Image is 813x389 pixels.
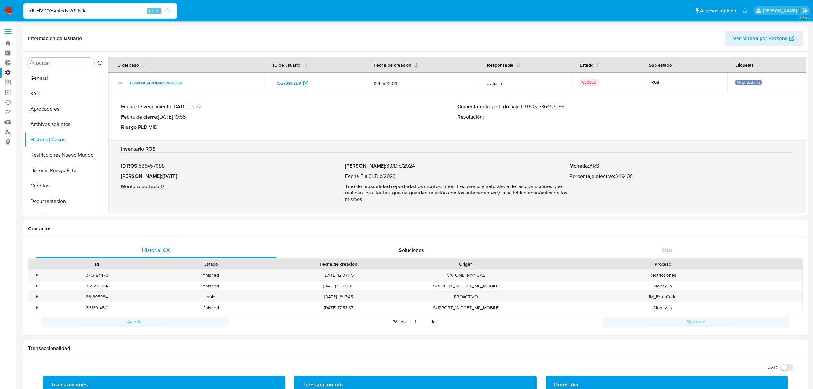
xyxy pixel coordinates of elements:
[154,302,268,313] div: finished
[763,8,799,14] p: ludmila.lanatti@mercadolibre.com
[25,147,105,163] button: Restricciones Nuevo Mundo
[148,8,153,14] span: Alt
[28,226,803,232] h1: Contactos
[409,302,523,313] div: SUPPORT_WIDGET_MP_MOBILE
[36,294,38,300] div: •
[28,35,82,42] h1: Información de Usuario
[97,60,102,67] button: Volver al orden por defecto
[40,270,154,280] div: 376484473
[273,261,404,267] div: Fecha de creación
[40,302,154,313] div: 361691450
[409,270,523,280] div: CX_ONE_MANUAL
[36,60,92,66] input: Buscar
[602,317,789,327] button: Siguiente
[399,246,424,254] span: Soluciones
[25,132,105,147] button: Historial Casos
[662,246,672,254] span: Chat
[40,281,154,291] div: 361696564
[268,292,409,302] div: [DATE] 18:17:45
[268,302,409,313] div: [DATE] 17:53:37
[161,6,174,15] button: search-icon
[25,86,105,101] button: KYC
[36,283,38,289] div: •
[733,31,788,46] span: Ver Mirada por Persona
[392,317,439,327] span: Página de
[725,31,803,46] button: Ver Mirada por Persona
[25,209,105,224] button: Lista Interna
[268,270,409,280] div: [DATE] 12:07:45
[36,305,38,311] div: •
[409,292,523,302] div: PROACTIVO
[437,319,439,325] span: 1
[523,281,802,291] div: Money in
[25,178,105,194] button: Créditos
[40,292,154,302] div: 361695984
[268,281,409,291] div: [DATE] 18:20:33
[157,8,158,14] span: s
[154,281,268,291] div: finished
[142,246,170,254] span: Historial CX
[700,7,736,14] span: Accesos rápidos
[36,272,38,278] div: •
[413,261,519,267] div: Origen
[523,292,802,302] div: IM_ErrorCode
[25,194,105,209] button: Documentación
[409,281,523,291] div: SUPPORT_WIDGET_MP_MOBILE
[42,317,229,327] button: Anterior
[44,261,149,267] div: Id
[158,261,264,267] div: Estado
[523,302,802,313] div: Money in
[801,7,808,14] a: Salir
[527,261,798,267] div: Proceso
[30,60,35,65] button: Buscar
[25,70,105,86] button: General
[25,101,105,117] button: Aprobadores
[742,8,748,13] a: Notificaciones
[523,270,802,280] div: Restricciones
[154,270,268,280] div: finished
[25,163,105,178] button: Historial Riesgo PLD
[154,292,268,302] div: hold
[25,117,105,132] button: Archivos adjuntos
[28,345,803,352] h1: Transaccionalidad
[23,7,177,15] input: Buscar usuario o caso...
